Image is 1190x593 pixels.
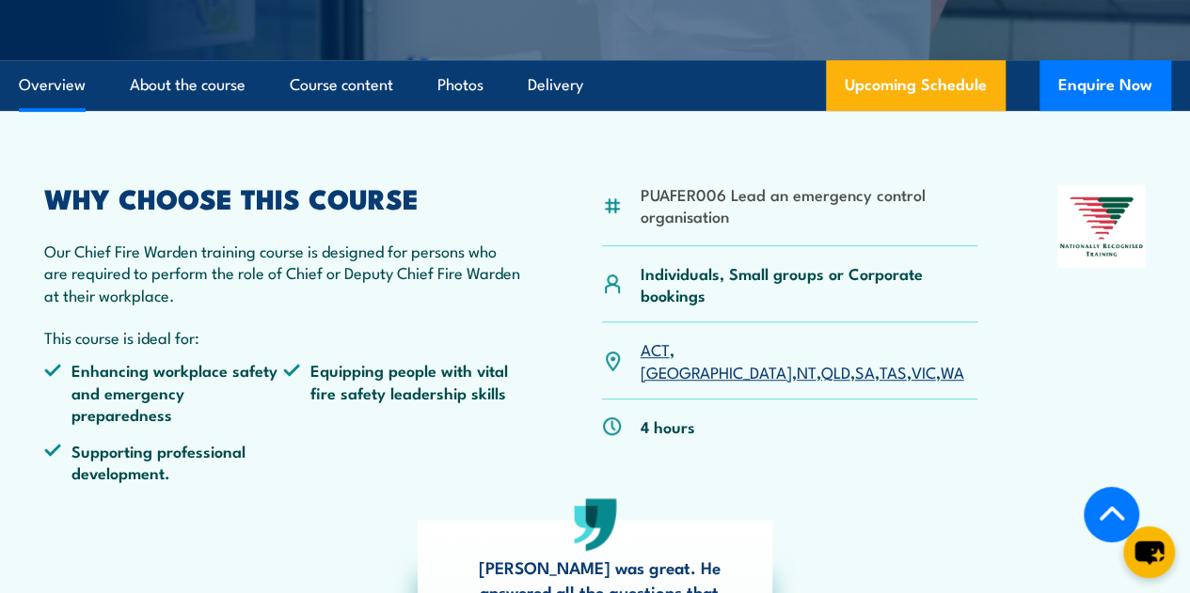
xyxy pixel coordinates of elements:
[44,185,522,210] h2: WHY CHOOSE THIS COURSE
[641,338,978,382] p: , , , , , , ,
[1057,185,1146,269] img: Nationally Recognised Training logo.
[130,60,246,110] a: About the course
[821,360,850,382] a: QLD
[641,183,978,227] li: PUAFER006 Lead an emergency control organisation
[641,360,792,382] a: [GEOGRAPHIC_DATA]
[641,262,978,306] p: Individuals, Small groups or Corporate bookings
[641,415,695,437] p: 4 hours
[283,359,522,425] li: Equipping people with vital fire safety leadership skills
[641,337,670,360] a: ACT
[912,360,936,382] a: VIC
[44,440,283,484] li: Supporting professional development.
[437,60,484,110] a: Photos
[797,360,817,382] a: NT
[1123,526,1175,578] button: chat-button
[855,360,875,382] a: SA
[941,360,964,382] a: WA
[44,240,522,305] p: Our Chief Fire Warden training course is designed for persons who are required to perform the rol...
[826,60,1006,111] a: Upcoming Schedule
[1039,60,1171,111] button: Enquire Now
[44,326,522,348] p: This course is ideal for:
[290,60,393,110] a: Course content
[880,360,907,382] a: TAS
[528,60,583,110] a: Delivery
[44,359,283,425] li: Enhancing workplace safety and emergency preparedness
[19,60,86,110] a: Overview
